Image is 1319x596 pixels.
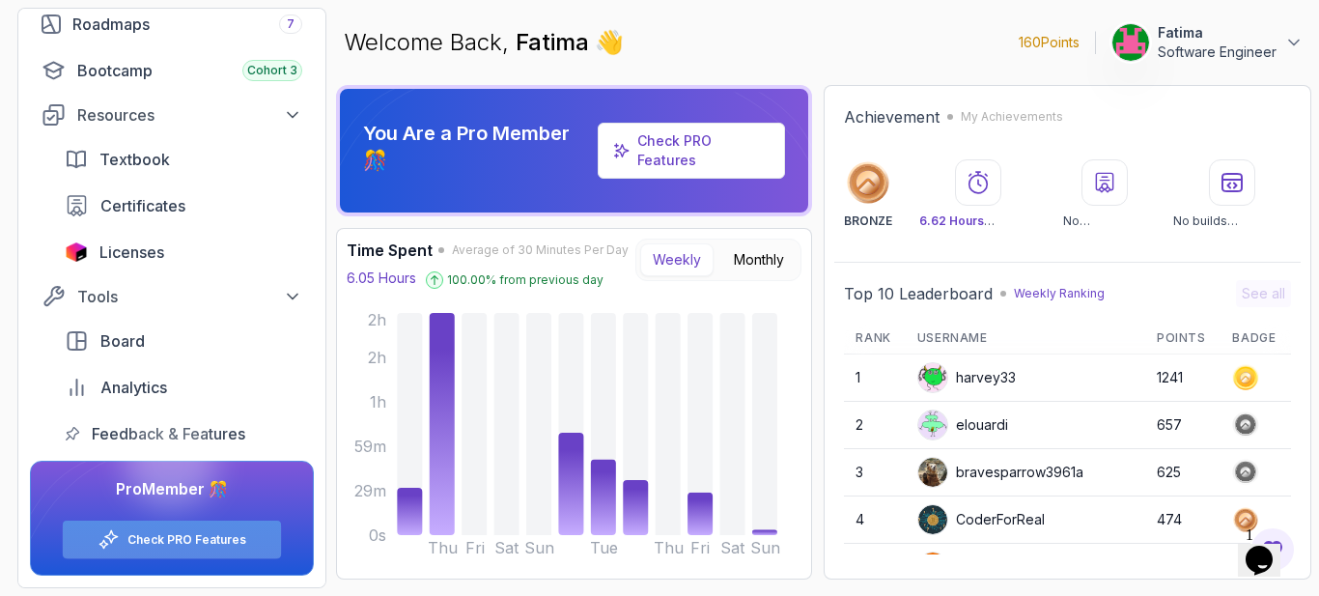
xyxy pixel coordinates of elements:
img: user profile image [1112,24,1149,61]
tspan: Fri [690,538,710,557]
div: wildmongoosefb425 [917,552,1087,582]
span: Licenses [99,241,164,264]
a: analytics [53,368,314,407]
td: 383 [1145,544,1221,591]
td: 3 [844,449,906,497]
tspan: Thu [654,538,684,557]
div: Resources [77,103,302,127]
td: 1 [844,355,906,402]
tspan: 2h [368,348,386,367]
p: BRONZE [844,213,892,229]
div: harvey33 [917,362,1016,393]
img: user profile image [918,458,947,487]
tspan: Sat [494,538,519,557]
div: Tools [77,285,302,308]
p: 100.00 % from previous day [447,272,603,288]
div: bravesparrow3961a [917,457,1083,488]
button: Resources [30,98,314,132]
img: default monster avatar [918,363,947,392]
h3: Time Spent [347,239,433,262]
button: Tools [30,279,314,314]
span: Feedback & Features [92,422,245,445]
tspan: Fri [465,538,485,557]
tspan: 0s [369,525,386,545]
tspan: Tue [590,538,618,557]
button: Weekly [640,243,714,276]
a: Check PRO Features [127,532,246,548]
p: Software Engineer [1158,43,1277,62]
span: 7 [287,16,295,32]
a: roadmaps [30,5,314,43]
p: Weekly Ranking [1014,286,1105,301]
img: default monster avatar [918,411,947,440]
h2: Top 10 Leaderboard [844,282,993,305]
p: Welcome Back, [344,27,624,58]
tspan: Thu [428,538,458,557]
th: Points [1145,323,1221,355]
p: Watched [919,213,1035,229]
tspan: 2h [368,310,386,329]
iframe: chat widget [1238,519,1300,577]
a: feedback [53,414,314,453]
button: Monthly [721,243,797,276]
a: Check PRO Features [637,132,712,168]
button: Check PRO Features [62,520,282,559]
td: 657 [1145,402,1221,449]
div: CoderForReal [917,504,1045,535]
p: You Are a Pro Member 🎊 [363,120,590,174]
td: 474 [1145,497,1221,544]
th: Badge [1221,323,1291,355]
td: 1241 [1145,355,1221,402]
p: No certificates [1063,213,1146,229]
a: bootcamp [30,51,314,90]
a: Check PRO Features [598,123,785,179]
span: Average of 30 Minutes Per Day [452,242,629,258]
span: Cohort 3 [247,63,297,78]
tspan: 1h [370,392,386,412]
button: user profile imageFatimaSoftware Engineer [1111,23,1304,62]
tspan: 59m [354,437,386,456]
span: Fatima [516,28,595,56]
tspan: Sun [524,538,554,557]
th: Rank [844,323,906,355]
tspan: Sat [720,538,745,557]
p: Fatima [1158,23,1277,43]
div: Roadmaps [72,13,302,36]
p: My Achievements [961,109,1063,125]
img: user profile image [918,553,947,582]
span: Textbook [99,148,170,171]
button: See all [1236,280,1291,307]
div: elouardi [917,410,1008,440]
td: 625 [1145,449,1221,497]
img: jetbrains icon [65,242,88,262]
span: 👋 [594,25,626,59]
span: Certificates [100,194,185,217]
tspan: 29m [354,481,386,500]
span: Analytics [100,376,167,399]
td: 4 [844,497,906,544]
span: 6.62 Hours [919,213,995,228]
span: Board [100,329,145,353]
img: user profile image [918,505,947,534]
p: 160 Points [1019,33,1080,52]
a: licenses [53,233,314,271]
h2: Achievement [844,105,940,128]
tspan: Sun [750,538,780,557]
a: certificates [53,186,314,225]
p: 6.05 Hours [347,269,416,288]
a: textbook [53,140,314,179]
td: 2 [844,402,906,449]
div: Bootcamp [77,59,302,82]
a: board [53,322,314,360]
td: 5 [844,544,906,591]
p: No builds completed [1173,213,1291,229]
th: Username [906,323,1145,355]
